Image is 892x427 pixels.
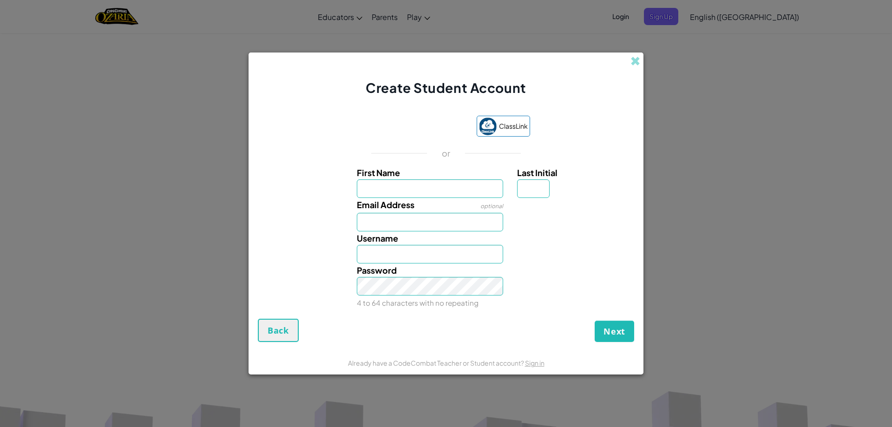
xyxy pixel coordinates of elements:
span: ClassLink [499,119,528,133]
span: Password [357,265,397,276]
img: classlink-logo-small.png [479,118,497,135]
iframe: Sign in with Google Button [357,117,472,138]
a: Sign in [525,359,544,367]
span: Username [357,233,398,243]
span: optional [480,203,503,210]
span: Create Student Account [366,79,526,96]
button: Next [595,321,634,342]
span: Last Initial [517,167,557,178]
span: Already have a CodeCombat Teacher or Student account? [348,359,525,367]
span: Back [268,325,289,336]
p: or [442,148,451,159]
span: First Name [357,167,400,178]
span: Email Address [357,199,414,210]
small: 4 to 64 characters with no repeating [357,298,479,307]
span: Next [603,326,625,337]
button: Back [258,319,299,342]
